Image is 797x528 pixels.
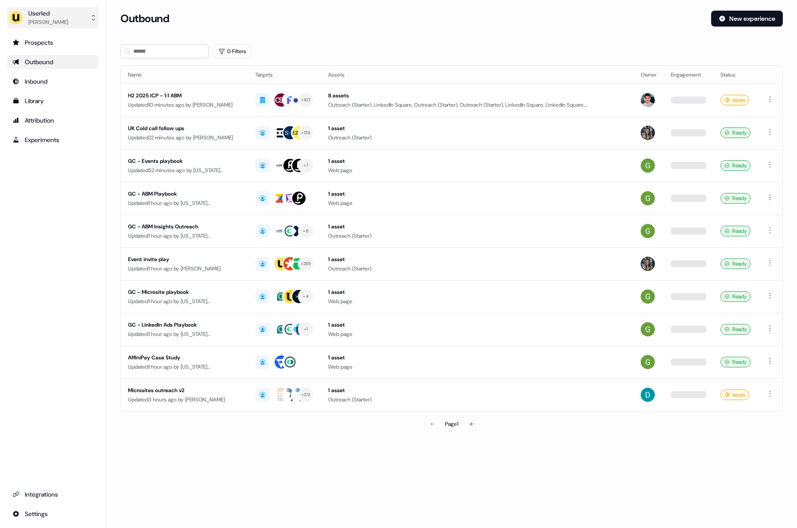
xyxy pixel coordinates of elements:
[12,58,93,66] div: Outbound
[213,44,252,58] button: 0 Filters
[720,357,751,367] div: Ready
[303,162,309,170] div: + 7
[128,222,241,231] div: GC - ABM Insights Outreach
[128,100,241,109] div: Updated 10 minutes ago by [PERSON_NAME]
[7,55,99,69] a: Go to outbound experience
[641,158,655,173] img: Georgia
[128,199,241,208] div: Updated 1 hour ago by [US_STATE][PERSON_NAME]
[301,260,311,268] div: + 285
[328,330,627,339] div: Web page
[12,116,93,125] div: Attribution
[302,391,310,399] div: + 59
[301,129,311,137] div: + 138
[713,66,758,84] th: Status
[328,297,627,306] div: Web page
[128,362,241,371] div: Updated 1 hour ago by [US_STATE][PERSON_NAME]
[641,191,655,205] img: Georgia
[328,222,627,231] div: 1 asset
[720,95,749,105] div: Issues
[128,133,241,142] div: Updated 22 minutes ago by [PERSON_NAME]
[711,11,783,27] button: New experience
[328,362,627,371] div: Web page
[12,135,93,144] div: Experiments
[720,160,751,171] div: Ready
[120,12,169,25] h3: Outbound
[128,395,241,404] div: Updated 3 hours ago by [PERSON_NAME]
[641,355,655,369] img: Georgia
[12,38,93,47] div: Prospects
[128,91,241,100] div: H2 2025 ICP - 1:1 ABM
[128,189,241,198] div: GC - ABM Playbook
[128,320,241,329] div: GC - LinkedIn Ads Playbook
[328,395,627,404] div: Outreach (Starter)
[641,257,655,271] img: Charlotte
[328,124,627,133] div: 1 asset
[328,189,627,198] div: 1 asset
[128,353,241,362] div: AffiniPay Case Study
[720,193,751,204] div: Ready
[641,126,655,140] img: Charlotte
[328,320,627,329] div: 1 asset
[7,113,99,127] a: Go to attribution
[28,9,68,18] div: Userled
[328,133,627,142] div: Outreach (Starter)
[641,322,655,336] img: Georgia
[328,231,627,240] div: Outreach (Starter)
[328,255,627,264] div: 1 asset
[720,127,751,138] div: Ready
[121,66,248,84] th: Name
[12,509,93,518] div: Settings
[128,288,241,297] div: GC - Microsite playbook
[720,324,751,335] div: Ready
[128,157,241,166] div: GC - Events playbook
[328,166,627,175] div: Web page
[128,330,241,339] div: Updated 1 hour ago by [US_STATE][PERSON_NAME]
[641,224,655,238] img: Georgia
[7,507,99,521] a: Go to integrations
[128,297,241,306] div: Updated 1 hour ago by [US_STATE][PERSON_NAME]
[328,199,627,208] div: Web page
[128,255,241,264] div: Event invite play
[7,74,99,89] a: Go to Inbound
[12,77,93,86] div: Inbound
[720,389,749,400] div: Issues
[720,258,751,269] div: Ready
[328,157,627,166] div: 1 asset
[641,93,655,107] img: Vincent
[128,264,241,273] div: Updated 1 hour ago by [PERSON_NAME]
[720,226,751,236] div: Ready
[641,289,655,304] img: Georgia
[128,166,241,175] div: Updated 52 minutes ago by [US_STATE][PERSON_NAME]
[720,291,751,302] div: Ready
[301,96,311,104] div: + 107
[7,133,99,147] a: Go to experiments
[664,66,713,84] th: Engagement
[128,231,241,240] div: Updated 1 hour ago by [US_STATE][PERSON_NAME]
[7,94,99,108] a: Go to templates
[445,420,458,428] div: Page 1
[12,490,93,499] div: Integrations
[328,100,627,109] div: Outreach (Starter), LinkedIn Square, Outreach (Starter), Outreach (Starter), LinkedIn Square, Lin...
[7,7,99,28] button: Userled[PERSON_NAME]
[328,288,627,297] div: 1 asset
[28,18,68,27] div: [PERSON_NAME]
[634,66,664,84] th: Owner
[328,353,627,362] div: 1 asset
[321,66,634,84] th: Assets
[303,227,309,235] div: + 8
[641,388,655,402] img: David
[12,96,93,105] div: Library
[328,386,627,395] div: 1 asset
[248,66,321,84] th: Targets
[128,124,241,133] div: UK Cold call follow ups
[303,293,309,301] div: + 4
[7,487,99,501] a: Go to integrations
[304,325,308,333] div: + 1
[328,264,627,273] div: Outreach (Starter)
[7,35,99,50] a: Go to prospects
[328,91,627,100] div: 8 assets
[128,386,241,395] div: Microsites outreach v2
